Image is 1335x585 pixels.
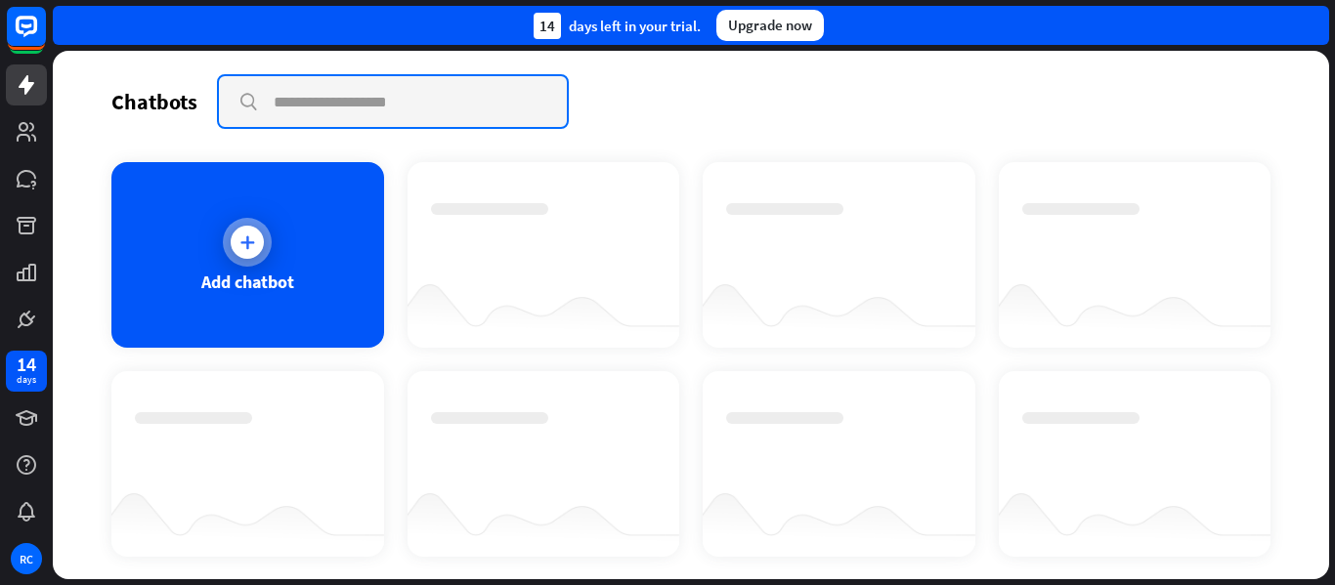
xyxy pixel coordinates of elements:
[534,13,561,39] div: 14
[17,373,36,387] div: days
[16,8,74,66] button: Open LiveChat chat widget
[17,355,36,373] div: 14
[11,543,42,574] div: RC
[201,271,294,293] div: Add chatbot
[6,351,47,392] a: 14 days
[716,10,824,41] div: Upgrade now
[534,13,701,39] div: days left in your trial.
[111,88,197,115] div: Chatbots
